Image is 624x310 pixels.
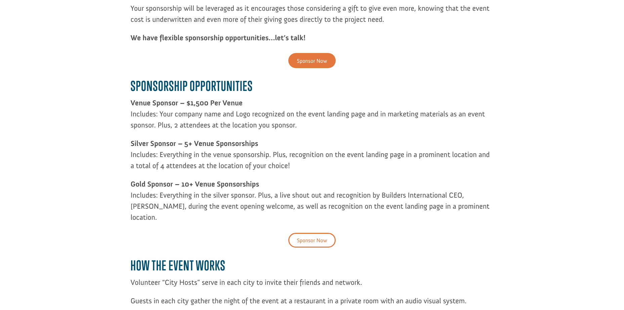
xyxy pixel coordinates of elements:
h3: How the event works [131,258,494,277]
p: Volunteer “City Hosts” serve in each city to invite their friends and network. [131,277,494,295]
span: [GEOGRAPHIC_DATA] , [GEOGRAPHIC_DATA] [18,27,92,32]
strong: We have flexible sponsorship opportunities…let’s talk! [131,33,306,42]
a: Sponsor Now [288,233,335,248]
img: emoji thumbsUp [54,14,59,19]
strong: Gold Sponsor – 10+ Venue Sponsorships [131,179,259,189]
strong: Silver Sponsor – 5+ Venue Sponsorships [131,139,258,148]
button: Donate [95,13,125,25]
strong: Project Shovel Ready [16,20,55,25]
img: US.png [12,27,17,32]
strong: Venue Sponsor – $1,500 Per Venue [131,98,243,107]
a: Sponsor Now [288,53,335,68]
p: Includes: Everything in the silver sponsor. Plus, a live shout out and recognition by Builders In... [131,178,494,223]
p: Includes: Your company name and Logo recognized on the event landing page and in marketing materi... [131,97,494,138]
div: [DEMOGRAPHIC_DATA] donated $1,000 [12,7,92,20]
p: Includes: Everything in the venue sponsorship. Plus, recognition on the event landing page in a p... [131,138,494,178]
h3: Sponsorship Opportunities [131,78,494,97]
div: to [12,21,92,25]
p: Your sponsorship will be leveraged as it encourages those considering a gift to give even more, k... [131,3,494,32]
